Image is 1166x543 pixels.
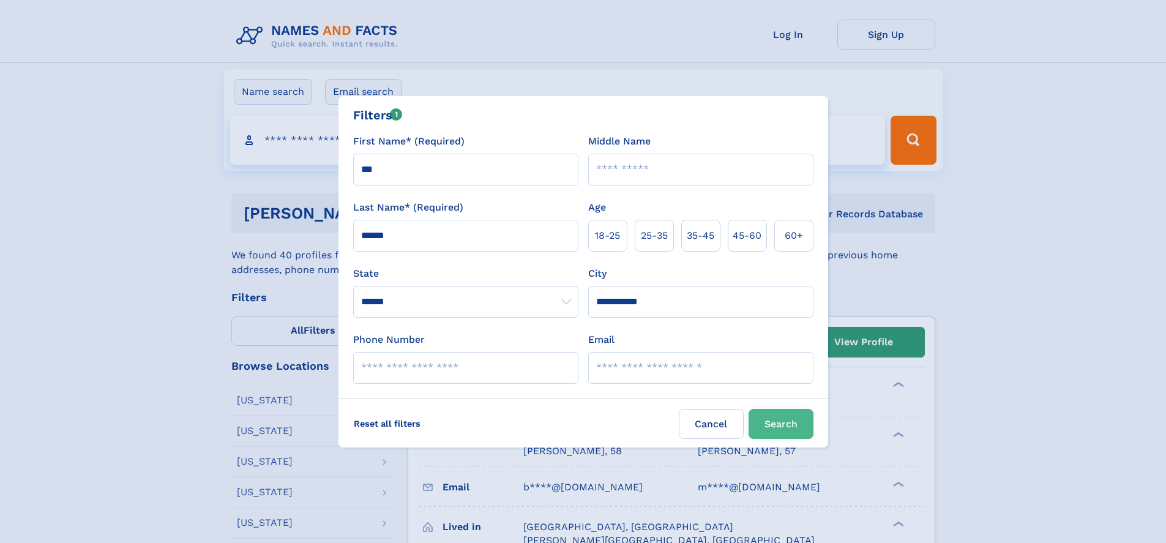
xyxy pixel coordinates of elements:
[749,409,813,439] button: Search
[641,228,668,243] span: 25‑35
[353,332,425,347] label: Phone Number
[588,200,606,215] label: Age
[588,134,651,149] label: Middle Name
[733,228,761,243] span: 45‑60
[353,134,465,149] label: First Name* (Required)
[588,332,615,347] label: Email
[785,228,803,243] span: 60+
[687,228,714,243] span: 35‑45
[353,106,403,124] div: Filters
[679,409,744,439] label: Cancel
[346,409,428,438] label: Reset all filters
[595,228,620,243] span: 18‑25
[353,266,578,281] label: State
[588,266,607,281] label: City
[353,200,463,215] label: Last Name* (Required)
